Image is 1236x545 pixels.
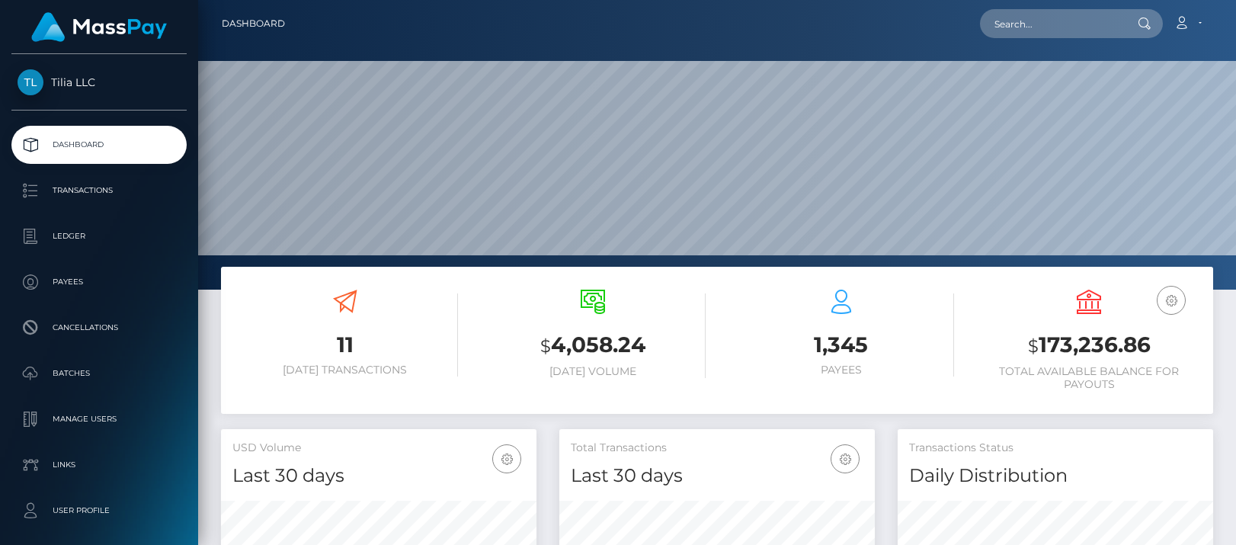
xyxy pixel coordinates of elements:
[232,441,525,456] h5: USD Volume
[11,126,187,164] a: Dashboard
[222,8,285,40] a: Dashboard
[18,225,181,248] p: Ledger
[728,330,954,360] h3: 1,345
[18,499,181,522] p: User Profile
[909,441,1202,456] h5: Transactions Status
[481,330,706,361] h3: 4,058.24
[31,12,167,42] img: MassPay Logo
[728,364,954,377] h6: Payees
[18,69,43,95] img: Tilia LLC
[909,463,1202,489] h4: Daily Distribution
[571,463,863,489] h4: Last 30 days
[11,400,187,438] a: Manage Users
[18,454,181,476] p: Links
[11,354,187,393] a: Batches
[977,365,1202,391] h6: Total Available Balance for Payouts
[11,75,187,89] span: Tilia LLC
[18,316,181,339] p: Cancellations
[11,446,187,484] a: Links
[11,172,187,210] a: Transactions
[540,335,551,357] small: $
[18,362,181,385] p: Batches
[481,365,706,378] h6: [DATE] Volume
[18,408,181,431] p: Manage Users
[11,217,187,255] a: Ledger
[18,271,181,293] p: Payees
[980,9,1123,38] input: Search...
[571,441,863,456] h5: Total Transactions
[232,463,525,489] h4: Last 30 days
[232,330,458,360] h3: 11
[977,330,1202,361] h3: 173,236.86
[232,364,458,377] h6: [DATE] Transactions
[1028,335,1039,357] small: $
[11,309,187,347] a: Cancellations
[18,133,181,156] p: Dashboard
[11,263,187,301] a: Payees
[18,179,181,202] p: Transactions
[11,492,187,530] a: User Profile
